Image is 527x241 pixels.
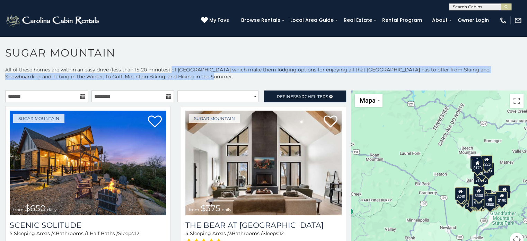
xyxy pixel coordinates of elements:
div: $225 [457,188,469,201]
span: My Favs [209,17,229,24]
div: $240 [455,187,466,200]
span: daily [222,207,231,212]
a: Rental Program [379,15,425,26]
div: $155 [498,185,510,198]
div: $240 [470,156,482,169]
a: Owner Login [454,15,492,26]
div: $210 [457,187,469,200]
a: About [429,15,451,26]
div: $200 [480,190,491,203]
img: White-1-2.png [5,14,101,27]
span: from [189,207,199,212]
h3: The Bear At Sugar Mountain [185,221,342,230]
div: $190 [496,191,508,205]
span: $650 [25,203,46,213]
img: Scenic Solitude [10,111,166,215]
div: $300 [473,187,484,200]
div: $265 [473,186,485,199]
div: $195 [487,193,499,207]
span: 12 [135,230,139,236]
button: Ativar a visualização em tela cheia [510,94,524,108]
a: RefineSearchFilters [264,91,346,102]
span: 5 [10,230,12,236]
span: Mapa [360,97,376,104]
span: 4 [185,230,188,236]
div: $500 [484,196,495,209]
a: Scenic Solitude [10,221,166,230]
img: The Bear At Sugar Mountain [185,111,342,215]
span: Search [293,94,311,99]
div: $225 [481,155,492,169]
a: Real Estate [340,15,376,26]
span: 12 [279,230,284,236]
a: Sugar Mountain [189,114,240,123]
a: My Favs [201,17,231,24]
a: Scenic Solitude from $650 daily [10,111,166,215]
a: Browse Rentals [238,15,284,26]
a: Local Area Guide [287,15,337,26]
span: daily [47,207,57,212]
button: Alterar estilo do mapa [355,94,383,107]
span: Refine Filters [277,94,328,99]
a: The Bear At [GEOGRAPHIC_DATA] [185,221,342,230]
img: mail-regular-white.png [514,17,522,24]
span: $375 [201,203,220,213]
div: $125 [482,163,494,176]
span: 1 Half Baths / [87,230,118,236]
a: The Bear At Sugar Mountain from $375 daily [185,111,342,215]
div: $1,095 [474,171,488,184]
div: $170 [471,159,483,172]
img: phone-regular-white.png [499,17,507,24]
span: 3 [229,230,232,236]
span: 4 [53,230,56,236]
a: Sugar Mountain [13,114,64,123]
div: $175 [472,194,484,207]
div: $190 [472,186,484,199]
a: Add to favorites [324,115,337,129]
span: from [13,207,24,212]
div: $155 [471,195,483,208]
a: Add to favorites [148,115,162,129]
